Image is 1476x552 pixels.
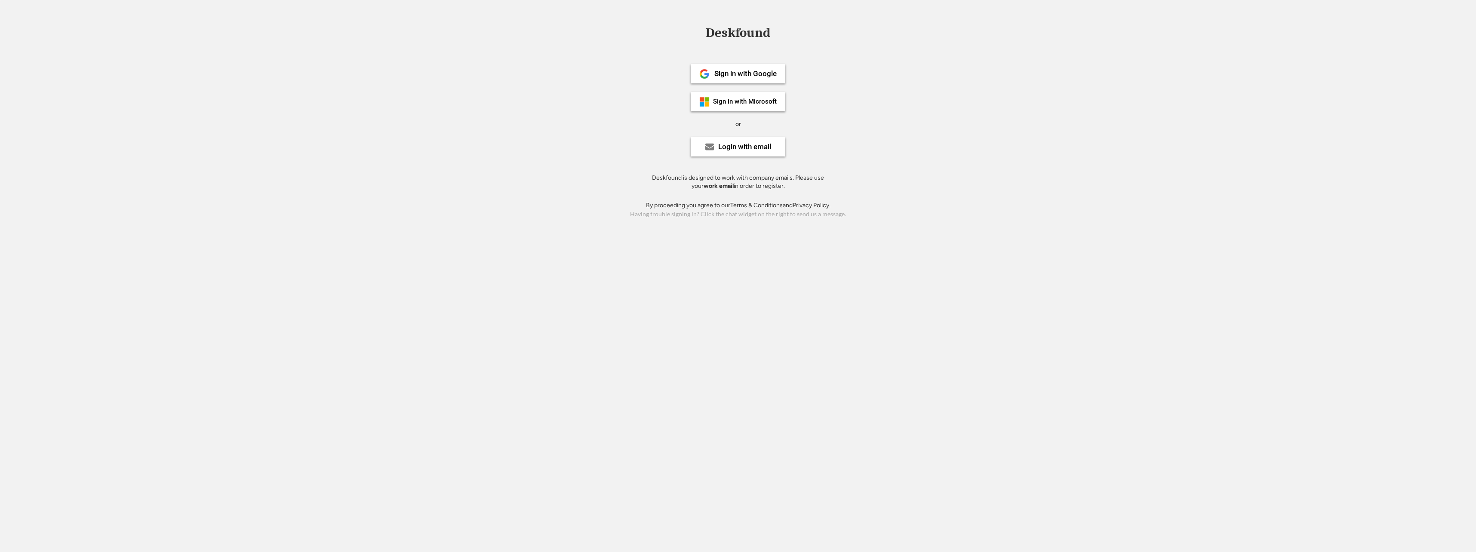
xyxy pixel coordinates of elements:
[735,120,741,129] div: or
[704,182,734,190] strong: work email
[713,98,777,105] div: Sign in with Microsoft
[701,26,775,40] div: Deskfound
[793,202,830,209] a: Privacy Policy.
[699,97,710,107] img: ms-symbollockup_mssymbol_19.png
[699,69,710,79] img: 1024px-Google__G__Logo.svg.png
[714,70,777,77] div: Sign in with Google
[718,143,771,150] div: Login with email
[641,174,835,190] div: Deskfound is designed to work with company emails. Please use your in order to register.
[646,201,830,210] div: By proceeding you agree to our and
[730,202,783,209] a: Terms & Conditions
